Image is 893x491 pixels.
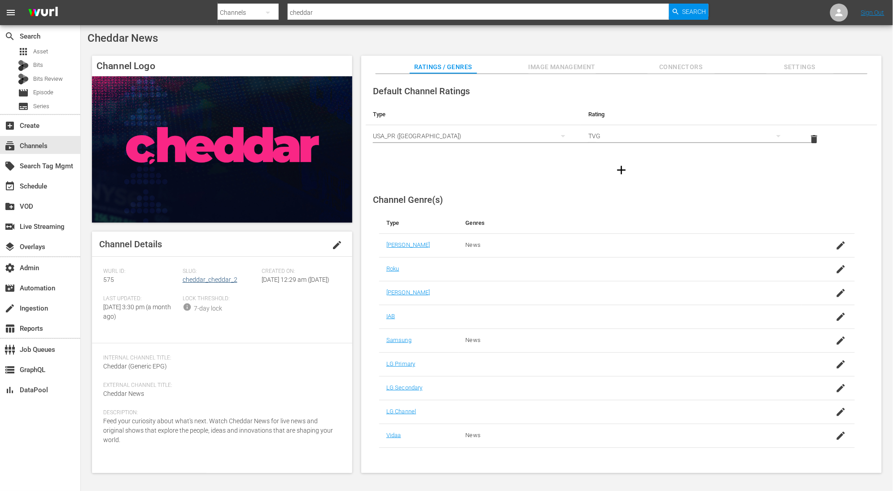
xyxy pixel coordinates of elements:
span: Episode [18,88,29,98]
span: Overlays [4,241,15,252]
span: Search Tag Mgmt [4,161,15,171]
span: Cheddar News [103,390,144,397]
img: Cheddar News [92,76,352,223]
th: Rating [581,104,797,125]
a: Sign Out [861,9,884,16]
a: [PERSON_NAME] [386,289,430,296]
span: Settings [766,61,834,73]
span: Automation [4,283,15,294]
span: Search [683,4,706,20]
span: Live Streaming [4,221,15,232]
span: Reports [4,323,15,334]
a: LG Secondary [386,384,423,391]
span: Wurl ID: [103,268,178,275]
span: Lock Threshold: [183,295,258,302]
span: Channel Genre(s) [373,194,443,205]
a: Roku [386,265,399,272]
span: Search [4,31,15,42]
span: Bits [33,61,43,70]
span: Image Management [529,61,596,73]
span: Default Channel Ratings [373,86,470,96]
button: delete [804,128,825,150]
span: VOD [4,201,15,212]
span: Ratings / Genres [410,61,477,73]
span: Episode [33,88,53,97]
th: Genres [459,212,802,234]
span: Admin [4,263,15,273]
span: External Channel Title: [103,382,337,389]
span: Created On: [262,268,337,275]
span: info [183,302,192,311]
span: delete [809,134,820,145]
a: [PERSON_NAME] [386,241,430,248]
th: Type [379,212,459,234]
span: Slug: [183,268,258,275]
a: IAB [386,313,395,320]
div: TVG [588,123,789,149]
span: GraphQL [4,364,15,375]
span: Connectors [648,61,715,73]
button: Search [669,4,709,20]
span: Asset [33,47,48,56]
span: Series [18,101,29,112]
a: LG Primary [386,360,415,367]
span: Channel Details [99,239,162,250]
div: Bits [18,60,29,71]
table: simple table [366,104,877,153]
span: Cheddar (Generic EPG) [103,363,167,370]
span: Ingestion [4,303,15,314]
th: Type [366,104,581,125]
span: DataPool [4,385,15,395]
a: cheddar_cheddar_2 [183,276,237,283]
span: Last Updated: [103,295,178,302]
span: Description: [103,409,337,416]
span: menu [5,7,16,18]
span: Create [4,120,15,131]
span: Schedule [4,181,15,192]
span: Asset [18,46,29,57]
button: edit [326,234,348,256]
a: Samsung [386,337,411,343]
h4: Channel Logo [92,56,352,76]
div: USA_PR ([GEOGRAPHIC_DATA]) [373,123,574,149]
span: Bits Review [33,75,63,83]
span: [DATE] 3:30 pm (a month ago) [103,303,171,320]
span: [DATE] 12:29 am ([DATE]) [262,276,329,283]
span: Cheddar News [88,32,158,44]
span: Series [33,102,49,111]
a: LG Channel [386,408,416,415]
div: 7-day lock [194,304,222,313]
span: Channels [4,140,15,151]
img: ans4CAIJ8jUAAAAAAAAAAAAAAAAAAAAAAAAgQb4GAAAAAAAAAAAAAAAAAAAAAAAAJMjXAAAAAAAAAAAAAAAAAAAAAAAAgAT5G... [22,2,65,23]
a: Vidaa [386,432,401,438]
span: Internal Channel Title: [103,355,337,362]
span: 575 [103,276,114,283]
span: Feed your curiosity about what's next. Watch Cheddar News for live news and original shows that e... [103,417,333,443]
span: Job Queues [4,344,15,355]
span: edit [332,240,342,250]
div: Bits Review [18,74,29,84]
